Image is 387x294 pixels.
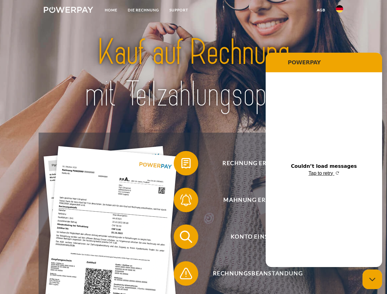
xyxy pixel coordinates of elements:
[178,266,194,281] img: qb_warning.svg
[183,151,333,175] span: Rechnung erhalten?
[178,156,194,171] img: qb_bill.svg
[174,151,333,175] button: Rechnung erhalten?
[174,224,333,249] button: Konto einsehen
[178,229,194,244] img: qb_search.svg
[59,29,328,117] img: title-powerpay_de.svg
[174,188,333,212] button: Mahnung erhalten?
[362,269,382,289] iframe: Button to launch messaging window
[100,5,123,16] a: Home
[123,5,164,16] a: DIE RECHNUNG
[336,5,343,13] img: de
[312,5,331,16] a: agb
[183,261,333,286] span: Rechnungsbeanstandung
[266,53,382,267] iframe: Messaging window
[44,7,93,13] img: logo-powerpay-white.svg
[178,192,194,208] img: qb_bell.svg
[183,188,333,212] span: Mahnung erhalten?
[174,261,333,286] button: Rechnungsbeanstandung
[183,224,333,249] span: Konto einsehen
[164,5,193,16] a: SUPPORT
